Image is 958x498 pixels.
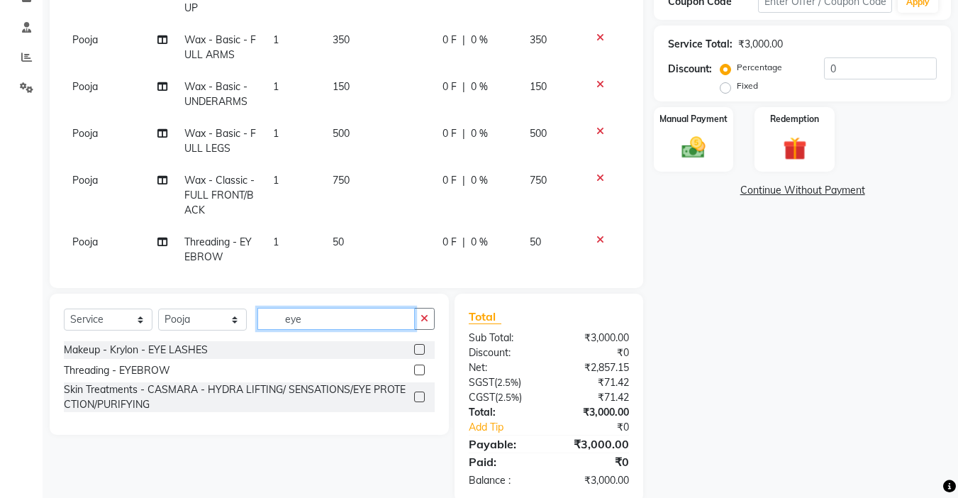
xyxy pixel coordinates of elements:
[72,236,98,248] span: Pooja
[737,61,782,74] label: Percentage
[442,235,457,250] span: 0 F
[737,79,758,92] label: Fixed
[659,113,728,126] label: Manual Payment
[184,80,247,108] span: Wax - Basic - UNDERARMS
[458,436,549,453] div: Payable:
[72,80,98,93] span: Pooja
[442,126,457,141] span: 0 F
[471,79,488,94] span: 0 %
[462,235,465,250] span: |
[64,343,208,358] div: Makeup - Krylon - EYE LASHES
[469,391,495,404] span: CGST
[442,173,457,188] span: 0 F
[530,80,547,93] span: 150
[770,113,819,126] label: Redemption
[530,33,547,46] span: 350
[184,127,256,155] span: Wax - Basic - FULL LEGS
[738,37,783,52] div: ₹3,000.00
[498,392,519,403] span: 2.5%
[184,174,255,216] span: Wax - Classic - FULL FRONT/BACK
[471,173,488,188] span: 0 %
[462,33,465,48] span: |
[776,134,814,163] img: _gift.svg
[469,376,494,389] span: SGST
[64,382,408,412] div: Skin Treatments - CASMARA - HYDRA LIFTING/ SENSATIONS/EYE PROTECTION/PURIFYING
[333,236,344,248] span: 50
[674,134,713,161] img: _cash.svg
[471,235,488,250] span: 0 %
[72,127,98,140] span: Pooja
[333,33,350,46] span: 350
[458,405,549,420] div: Total:
[462,126,465,141] span: |
[549,436,640,453] div: ₹3,000.00
[462,79,465,94] span: |
[458,453,549,470] div: Paid:
[458,390,549,405] div: ( )
[471,33,488,48] span: 0 %
[442,79,457,94] span: 0 F
[549,345,640,360] div: ₹0
[333,174,350,187] span: 750
[549,453,640,470] div: ₹0
[458,331,549,345] div: Sub Total:
[462,173,465,188] span: |
[668,62,712,77] div: Discount:
[458,473,549,488] div: Balance :
[657,183,948,198] a: Continue Without Payment
[530,236,541,248] span: 50
[549,360,640,375] div: ₹2,857.15
[530,174,547,187] span: 750
[549,375,640,390] div: ₹71.42
[458,420,564,435] a: Add Tip
[530,127,547,140] span: 500
[458,375,549,390] div: ( )
[564,420,640,435] div: ₹0
[458,345,549,360] div: Discount:
[273,236,279,248] span: 1
[549,390,640,405] div: ₹71.42
[442,33,457,48] span: 0 F
[497,377,518,388] span: 2.5%
[257,308,415,330] input: Search or Scan
[458,360,549,375] div: Net:
[273,127,279,140] span: 1
[273,80,279,93] span: 1
[64,363,170,378] div: Threading - EYEBROW
[668,37,733,52] div: Service Total:
[273,174,279,187] span: 1
[72,33,98,46] span: Pooja
[72,174,98,187] span: Pooja
[549,331,640,345] div: ₹3,000.00
[184,33,256,61] span: Wax - Basic - FULL ARMS
[549,473,640,488] div: ₹3,000.00
[273,33,279,46] span: 1
[549,405,640,420] div: ₹3,000.00
[333,127,350,140] span: 500
[333,80,350,93] span: 150
[469,309,501,324] span: Total
[184,236,252,263] span: Threading - EYEBROW
[471,126,488,141] span: 0 %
